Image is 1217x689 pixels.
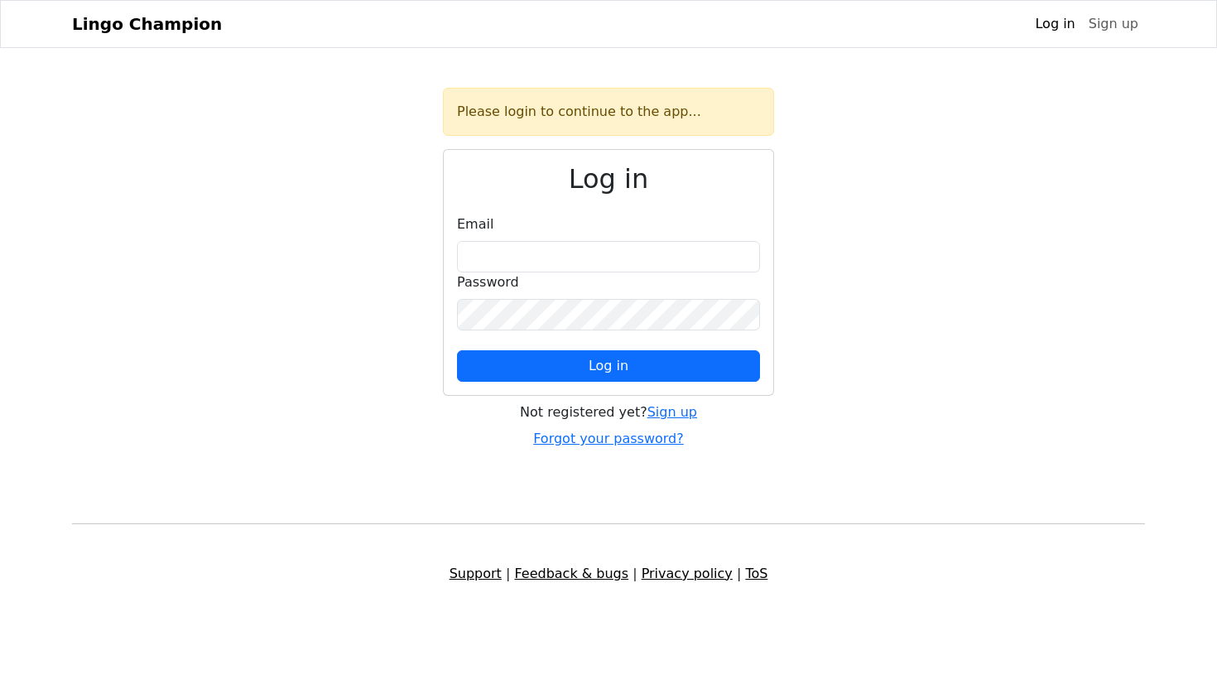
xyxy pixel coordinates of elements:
a: Feedback & bugs [514,566,628,581]
a: Lingo Champion [72,7,222,41]
span: Log in [589,358,628,373]
h2: Log in [457,163,760,195]
a: Sign up [647,404,697,420]
button: Log in [457,350,760,382]
a: Sign up [1082,7,1145,41]
a: Log in [1028,7,1081,41]
div: Not registered yet? [443,402,774,422]
a: Support [450,566,502,581]
a: Privacy policy [642,566,733,581]
div: Please login to continue to the app... [443,88,774,136]
a: ToS [745,566,767,581]
label: Email [457,214,493,234]
a: Forgot your password? [533,431,684,446]
div: | | | [62,564,1155,584]
label: Password [457,272,519,292]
